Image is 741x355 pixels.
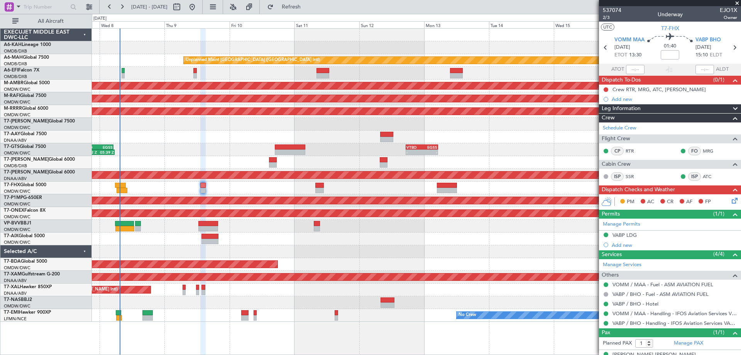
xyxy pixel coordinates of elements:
[294,21,359,28] div: Sat 11
[603,6,621,14] span: 537074
[603,14,621,21] span: 2/3
[705,198,711,206] span: FP
[4,144,46,149] a: T7-GTSGlobal 7500
[612,96,737,102] div: Add new
[602,185,675,194] span: Dispatch Checks and Weather
[688,147,701,155] div: FO
[4,93,20,98] span: M-RAFI
[614,44,630,51] span: [DATE]
[424,21,489,28] div: Mon 13
[4,42,22,47] span: A6-KAH
[4,195,42,200] a: T7-P1MPG-650ER
[4,119,75,124] a: T7-[PERSON_NAME]Global 7500
[4,221,20,226] span: VP-BVV
[264,1,310,13] button: Refresh
[4,272,22,277] span: T7-XAM
[4,214,30,220] a: OMDW/DWC
[611,66,624,73] span: ATOT
[4,163,27,169] a: OMDB/DXB
[612,281,713,288] a: VOMM / MAA - Fuel - ASM AVIATION FUEL
[20,19,81,24] span: All Aircraft
[4,208,24,213] span: T7-ONEX
[554,21,619,28] div: Wed 15
[164,21,229,28] div: Thu 9
[100,21,164,28] div: Wed 8
[4,183,20,187] span: T7-FHX
[4,195,23,200] span: T7-P1MP
[131,3,167,10] span: [DATE] - [DATE]
[720,14,737,21] span: Owner
[602,250,622,259] span: Services
[611,147,624,155] div: CP
[674,340,703,347] a: Manage PAX
[703,173,720,180] a: ATC
[4,170,75,175] a: T7-[PERSON_NAME]Global 6000
[8,15,84,27] button: All Aircraft
[98,150,114,155] div: 05:39 Z
[4,310,51,315] a: T7-EMIHawker 900XP
[4,221,32,226] a: VP-BVVBBJ1
[601,24,614,31] button: UTC
[4,208,46,213] a: T7-ONEXFalcon 8X
[4,259,47,264] a: T7-BDAGlobal 5000
[4,303,30,309] a: OMDW/DWC
[406,150,422,155] div: -
[603,340,632,347] label: Planned PAX
[4,272,60,277] a: T7-XAMGulfstream G-200
[603,261,641,269] a: Manage Services
[4,55,49,60] a: A6-MAHGlobal 7500
[661,24,679,32] span: T7-FHX
[4,138,27,143] a: DNAA/ABV
[4,87,30,92] a: OMDW/DWC
[4,239,30,245] a: OMDW/DWC
[629,51,641,59] span: 13:30
[603,124,636,132] a: Schedule Crew
[4,125,30,131] a: OMDW/DWC
[612,320,737,326] a: VABP / BHO - Handling - IFOS Aviation Services VABP/BHP
[4,112,30,118] a: OMDW/DWC
[4,170,49,175] span: T7-[PERSON_NAME]
[4,176,27,182] a: DNAA/ABV
[4,68,18,73] span: A6-EFI
[4,201,30,207] a: OMDW/DWC
[602,134,630,143] span: Flight Crew
[489,21,554,28] div: Tue 14
[4,297,32,302] a: T7-NASBBJ2
[4,227,30,233] a: OMDW/DWC
[602,114,615,122] span: Crew
[612,232,637,238] div: VABP LDG
[4,81,24,85] span: M-AMBR
[647,198,654,206] span: AC
[275,4,308,10] span: Refresh
[626,148,643,155] a: RTR
[4,132,47,136] a: T7-AAYGlobal 7500
[93,15,107,22] div: [DATE]
[695,44,711,51] span: [DATE]
[4,42,51,47] a: A6-KAHLineage 1000
[4,93,46,98] a: M-RAFIGlobal 7500
[695,51,708,59] span: 15:10
[658,10,683,19] div: Underway
[4,265,30,271] a: OMDW/DWC
[720,6,737,14] span: EJO1X
[4,234,45,238] a: T7-AIXGlobal 5000
[612,301,658,307] a: VABP / BHO - Hotel
[24,1,68,13] input: Trip Number
[713,210,724,218] span: (1/1)
[458,309,476,321] div: No Crew
[664,42,676,50] span: 01:40
[626,65,645,74] input: --:--
[627,198,634,206] span: PM
[4,74,27,80] a: OMDB/DXB
[602,210,620,219] span: Permits
[186,54,320,66] div: Unplanned Maint [GEOGRAPHIC_DATA] ([GEOGRAPHIC_DATA] Intl)
[611,172,624,181] div: ISP
[602,271,619,280] span: Others
[4,61,27,67] a: OMDB/DXB
[4,157,75,162] a: T7-[PERSON_NAME]Global 6000
[422,145,437,149] div: EGSS
[612,86,706,93] div: Crew RTR, MRG, ATC, [PERSON_NAME]
[97,145,113,149] div: EGSS
[4,285,52,289] a: T7-XALHawker 850XP
[614,36,645,44] span: VOMM MAA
